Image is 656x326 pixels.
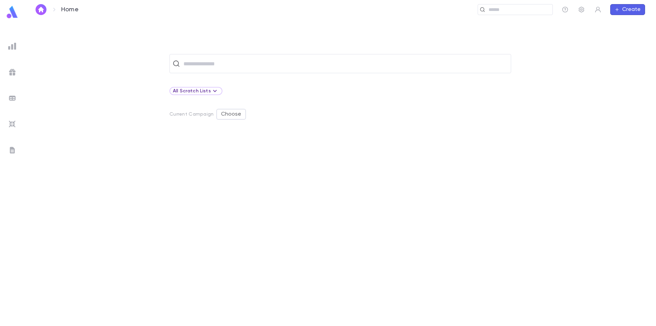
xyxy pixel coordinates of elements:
button: Create [610,4,645,15]
img: letters_grey.7941b92b52307dd3b8a917253454ce1c.svg [8,146,16,154]
img: campaigns_grey.99e729a5f7ee94e3726e6486bddda8f1.svg [8,68,16,76]
img: reports_grey.c525e4749d1bce6a11f5fe2a8de1b229.svg [8,42,16,50]
img: logo [5,5,19,19]
img: home_white.a664292cf8c1dea59945f0da9f25487c.svg [37,7,45,12]
button: Choose [216,109,246,120]
div: All Scratch Lists [169,87,222,95]
p: Home [61,6,79,13]
img: imports_grey.530a8a0e642e233f2baf0ef88e8c9fcb.svg [8,120,16,128]
p: Current Campaign [169,112,214,117]
div: All Scratch Lists [173,87,219,95]
img: batches_grey.339ca447c9d9533ef1741baa751efc33.svg [8,94,16,102]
